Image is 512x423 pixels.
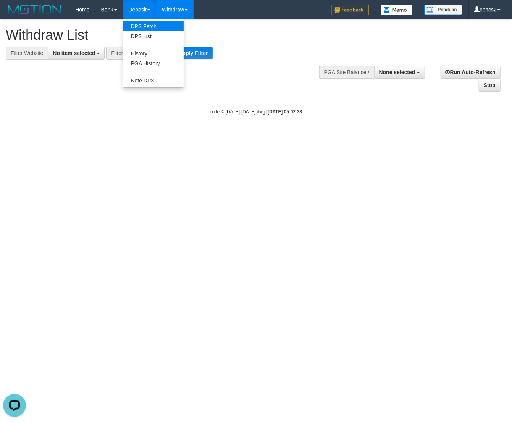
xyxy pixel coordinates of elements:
[210,109,302,115] small: code © [DATE]-[DATE] dwg |
[331,5,369,15] img: Feedback.jpg
[123,31,184,41] a: DPS List
[441,66,501,79] a: Run Auto-Refresh
[424,5,462,15] img: panduan.png
[48,47,105,60] button: No item selected
[374,66,425,79] button: None selected
[123,21,184,31] a: DPS Fetch
[319,66,374,79] div: PGA Site Balance /
[6,47,48,60] div: Filter Website
[123,58,184,68] a: PGA History
[3,3,26,26] button: Open LiveChat chat widget
[174,47,213,59] button: Apply Filter
[479,79,501,92] a: Stop
[106,47,141,60] div: Filter Bank
[268,109,302,115] strong: [DATE] 05:02:33
[53,50,95,56] span: No item selected
[379,69,415,75] span: None selected
[381,5,413,15] img: Button%20Memo.svg
[6,4,64,15] img: MOTION_logo.png
[123,76,184,86] a: Note DPS
[6,27,334,43] h1: Withdraw List
[123,48,184,58] a: History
